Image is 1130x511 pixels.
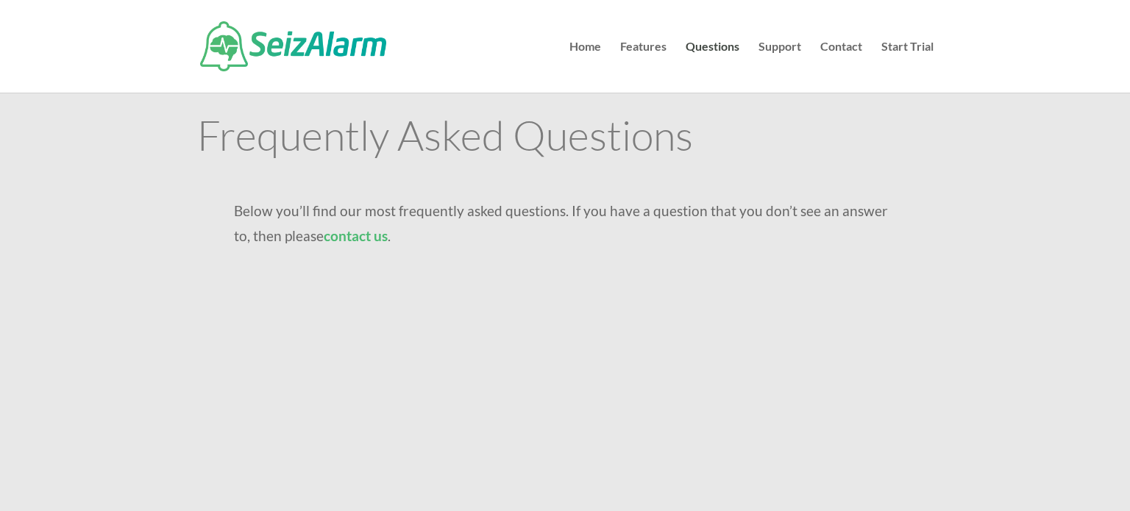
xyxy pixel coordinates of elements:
[569,41,601,93] a: Home
[324,227,388,244] a: contact us
[686,41,739,93] a: Questions
[999,454,1114,495] iframe: Help widget launcher
[820,41,862,93] a: Contact
[197,114,934,162] h1: Frequently Asked Questions
[881,41,934,93] a: Start Trial
[200,21,386,71] img: SeizAlarm
[234,199,897,249] p: Below you’ll find our most frequently asked questions. If you have a question that you don’t see ...
[758,41,801,93] a: Support
[620,41,667,93] a: Features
